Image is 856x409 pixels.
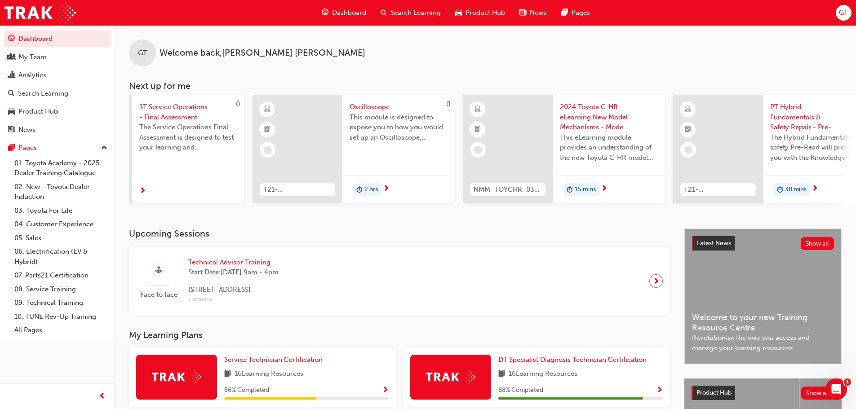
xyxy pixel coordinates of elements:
[685,124,691,136] span: booktick-icon
[253,95,455,203] a: 0T21-FOD_OSCOPE_PREREQOscilloscopeThis module is designed to expose you to how you would set up a...
[844,378,851,386] span: 1
[390,8,441,18] span: Search Learning
[777,184,783,196] span: duration-icon
[836,5,852,21] button: GT
[18,52,47,62] div: My Team
[18,125,35,135] div: News
[498,385,543,396] span: 88 % Completed
[4,140,111,156] button: Pages
[560,102,658,132] span: 2024 Toyota C-HR eLearning New Model Mechanisms - Model Outline (Module 1)
[4,31,111,47] a: Dashboard
[8,144,15,152] span: pages-icon
[224,355,326,365] a: Service Technician Certification
[115,81,856,91] h3: Next up for me
[322,7,328,18] span: guage-icon
[160,48,365,58] span: Welcome back , [PERSON_NAME] [PERSON_NAME]
[560,132,658,163] span: This eLearning module provides an understanding of the new Toyota C-HR model line-up and their Ka...
[11,282,111,296] a: 08. Service Training
[139,122,237,153] span: The Service Operations Final Assessment is designed to test your learning and understanding of th...
[11,204,111,218] a: 03. Toyota For Life
[4,49,111,66] a: My Team
[475,104,481,115] span: learningResourceType_ELEARNING-icon
[685,104,691,115] span: learningResourceType_ELEARNING-icon
[11,296,111,310] a: 09. Technical Training
[315,4,373,22] a: guage-iconDashboard
[11,231,111,245] a: 05. Sales
[684,185,752,195] span: T21-PTHV_HYBRID_PRE_READ
[18,143,37,153] div: Pages
[463,95,665,203] a: NMM_TOYCHR_032024_MODULE_12024 Toyota C-HR eLearning New Model Mechanisms - Model Outline (Module...
[653,275,660,287] span: next-icon
[18,70,46,80] div: Analytics
[356,184,363,196] span: duration-icon
[575,185,596,195] span: 15 mins
[801,387,835,400] button: Show all
[364,185,378,195] span: 2 hrs
[656,387,663,395] span: Show Progress
[4,29,111,140] button: DashboardMy TeamAnalyticsSearch LearningProduct HubNews
[8,108,15,116] span: car-icon
[136,290,181,300] span: Face to face
[801,237,834,250] button: Show all
[11,245,111,268] a: 06. Electrification (EV & Hybrid)
[11,156,111,180] a: 01. Toyota Academy - 2025 Dealer Training Catalogue
[18,88,68,99] div: Search Learning
[350,102,448,112] span: Oscilloscope
[382,387,389,395] span: Show Progress
[561,7,568,18] span: pages-icon
[474,185,542,195] span: NMM_TOYCHR_032024_MODULE_1
[11,217,111,231] a: 04. Customer Experience
[11,310,111,324] a: 10. TUNE Rev-Up Training
[263,185,332,195] span: T21-FOD_OSCOPE_PREREQ
[692,312,834,333] span: Welcome to your new Training Resource Centre
[498,355,650,365] a: DT Specialist Diagnosis Technician Certification
[11,180,111,204] a: 02. New - Toyota Dealer Induction
[264,146,272,154] span: learningRecordVerb_NONE-icon
[332,8,366,18] span: Dashboard
[383,185,390,193] span: next-icon
[692,386,834,400] a: Product HubShow all
[155,265,162,276] span: sessionType_FACE_TO_FACE-icon
[264,124,271,136] span: booktick-icon
[656,385,663,396] button: Show Progress
[812,185,818,193] span: next-icon
[139,187,146,195] span: next-icon
[519,7,526,18] span: news-icon
[4,3,76,23] img: Trak
[455,7,462,18] span: car-icon
[554,4,597,22] a: pages-iconPages
[601,185,608,193] span: next-icon
[8,90,14,98] span: search-icon
[4,67,111,84] a: Analytics
[426,370,475,384] img: Trak
[224,385,269,396] span: 56 % Completed
[152,370,201,384] img: Trak
[498,356,647,364] span: DT Specialist Diagnosis Technician Certification
[11,268,111,282] a: 07. Parts21 Certification
[224,369,231,380] span: book-icon
[138,48,147,58] span: GT
[530,8,547,18] span: News
[188,295,279,305] span: Location
[692,333,834,353] span: Revolutionise the way you access and manage your learning resources.
[381,7,387,18] span: search-icon
[188,285,279,295] span: [STREET_ADDRESS]
[785,185,807,195] span: 30 mins
[446,100,450,108] span: 0
[42,95,244,203] a: 0ST Service Operations - Final AssessmentThe Service Operations Final Assessment is designed to t...
[235,369,303,380] span: 16 Learning Resources
[448,4,512,22] a: car-iconProduct Hub
[139,102,237,122] span: ST Service Operations - Final Assessment
[382,385,389,396] button: Show Progress
[136,254,663,308] a: Face to faceTechnical Advisor TrainingStart Date:[DATE] 9am - 4pm[STREET_ADDRESS]Location
[474,146,482,154] span: learningRecordVerb_NONE-icon
[8,53,15,62] span: people-icon
[4,85,111,102] a: Search Learning
[512,4,554,22] a: news-iconNews
[4,122,111,138] a: News
[129,330,670,340] h3: My Learning Plans
[18,106,58,117] div: Product Hub
[8,35,15,43] span: guage-icon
